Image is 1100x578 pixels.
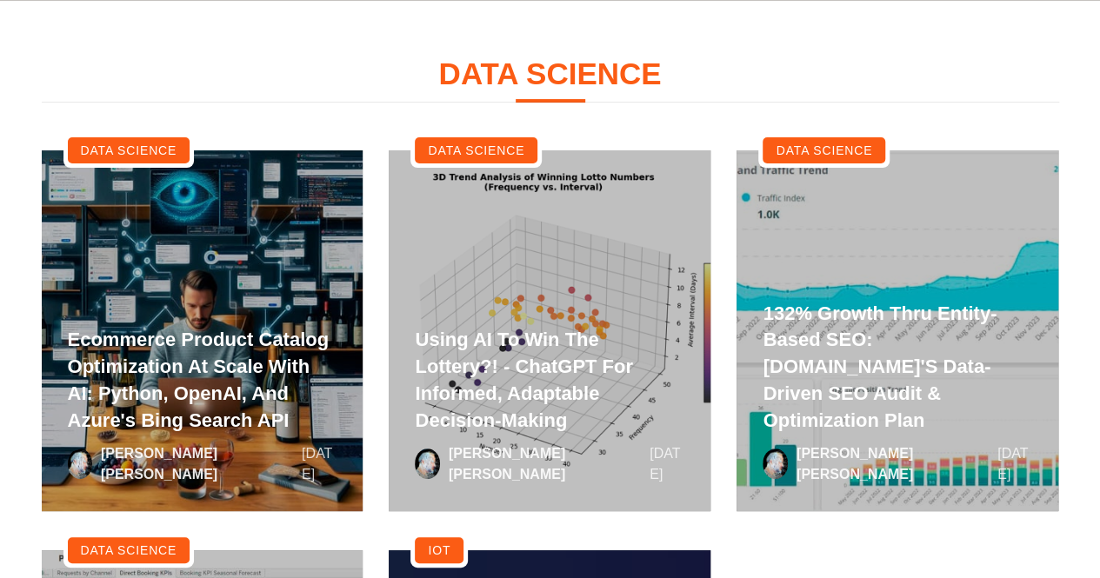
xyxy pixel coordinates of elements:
[68,448,92,479] img: image
[42,57,1059,103] h1: data science
[763,301,1032,435] a: 132% Growth thru Entity-Based SEO: [DOMAIN_NAME]'s Data-Driven SEO Audit & Optimization Plan
[415,327,684,434] a: Using AI to Win the Lottery?! - ChatGPT for Informed, Adaptable Decision-Making
[797,446,913,482] a: [PERSON_NAME] [PERSON_NAME]
[101,446,217,482] a: [PERSON_NAME] [PERSON_NAME]
[763,137,885,163] a: data science
[1013,495,1100,578] iframe: Chat Widget
[763,448,787,479] img: image
[68,327,337,434] a: Ecommerce Product Catalog Optimization at Scale with AI: Python, OpenAI, and Azure's Bing Search API
[68,537,190,563] a: data science
[68,137,190,163] a: data science
[415,448,439,479] img: image
[415,537,463,563] a: IoT
[415,137,537,163] a: data science
[449,446,565,482] a: [PERSON_NAME] [PERSON_NAME]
